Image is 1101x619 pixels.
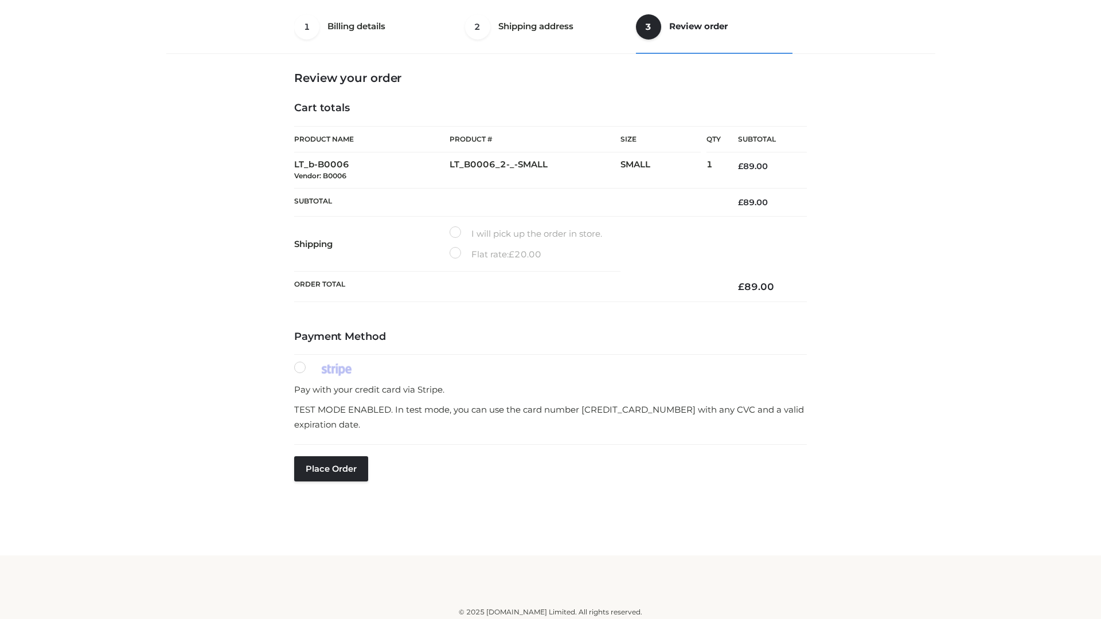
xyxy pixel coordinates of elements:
th: Product # [450,126,620,152]
button: Place order [294,456,368,481]
h3: Review your order [294,71,807,85]
bdi: 89.00 [738,197,768,207]
label: Flat rate: [450,247,541,262]
td: LT_b-B0006 [294,152,450,189]
span: £ [738,197,743,207]
label: I will pick up the order in store. [450,226,602,241]
bdi: 20.00 [509,249,541,260]
th: Subtotal [721,127,807,152]
div: © 2025 [DOMAIN_NAME] Limited. All rights reserved. [170,606,931,618]
td: 1 [706,152,721,189]
th: Size [620,127,701,152]
td: SMALL [620,152,706,189]
h4: Payment Method [294,331,807,343]
th: Product Name [294,126,450,152]
span: £ [509,249,514,260]
bdi: 89.00 [738,281,774,292]
bdi: 89.00 [738,161,768,171]
h4: Cart totals [294,102,807,115]
span: £ [738,161,743,171]
td: LT_B0006_2-_-SMALL [450,152,620,189]
p: Pay with your credit card via Stripe. [294,382,807,397]
th: Shipping [294,217,450,272]
p: TEST MODE ENABLED. In test mode, you can use the card number [CREDIT_CARD_NUMBER] with any CVC an... [294,402,807,432]
small: Vendor: B0006 [294,171,346,180]
th: Qty [706,126,721,152]
th: Order Total [294,272,721,302]
th: Subtotal [294,188,721,216]
span: £ [738,281,744,292]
